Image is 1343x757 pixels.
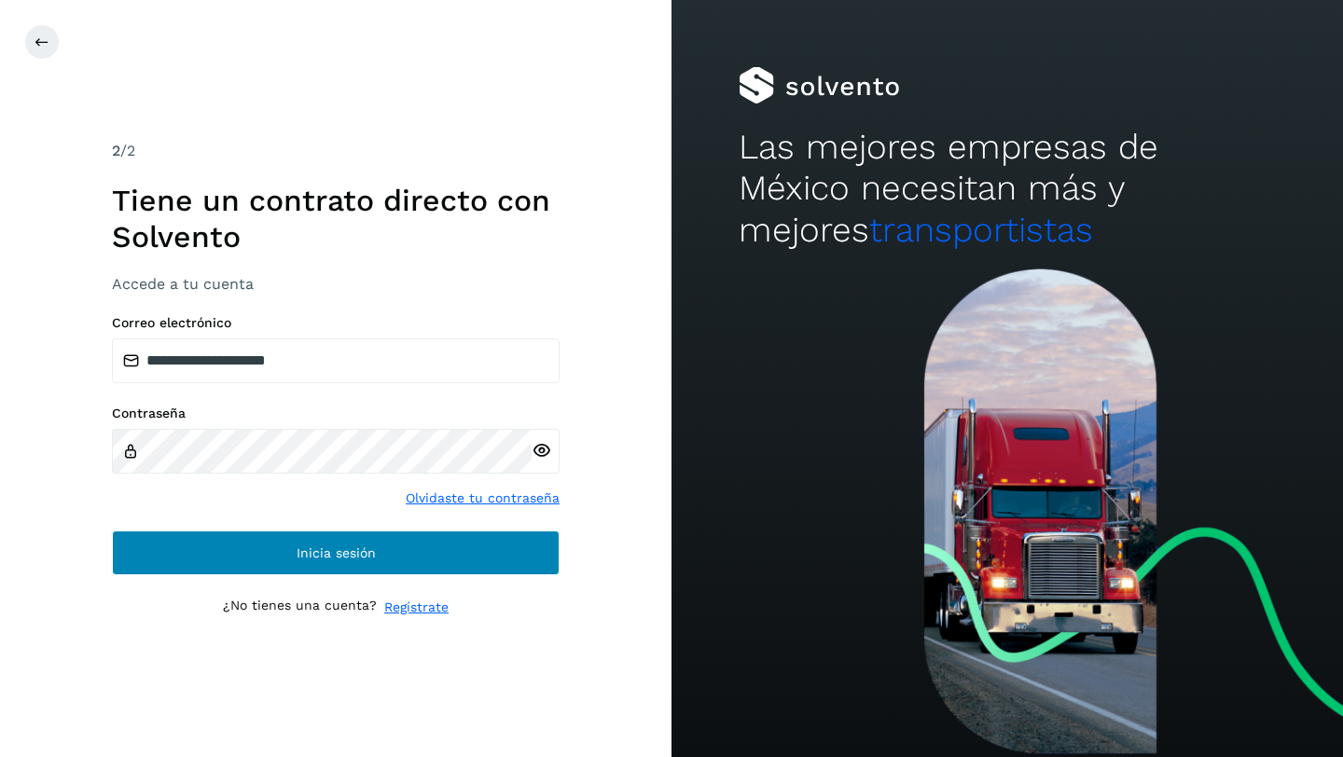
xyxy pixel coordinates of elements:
[112,530,560,575] button: Inicia sesión
[112,183,560,255] h1: Tiene un contrato directo con Solvento
[112,275,560,293] h3: Accede a tu cuenta
[406,489,560,508] a: Olvidaste tu contraseña
[112,142,120,159] span: 2
[869,210,1093,250] span: transportistas
[297,546,376,559] span: Inicia sesión
[112,315,560,331] label: Correo electrónico
[384,598,449,617] a: Regístrate
[112,140,560,162] div: /2
[739,127,1276,251] h2: Las mejores empresas de México necesitan más y mejores
[223,598,377,617] p: ¿No tienes una cuenta?
[112,406,560,421] label: Contraseña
